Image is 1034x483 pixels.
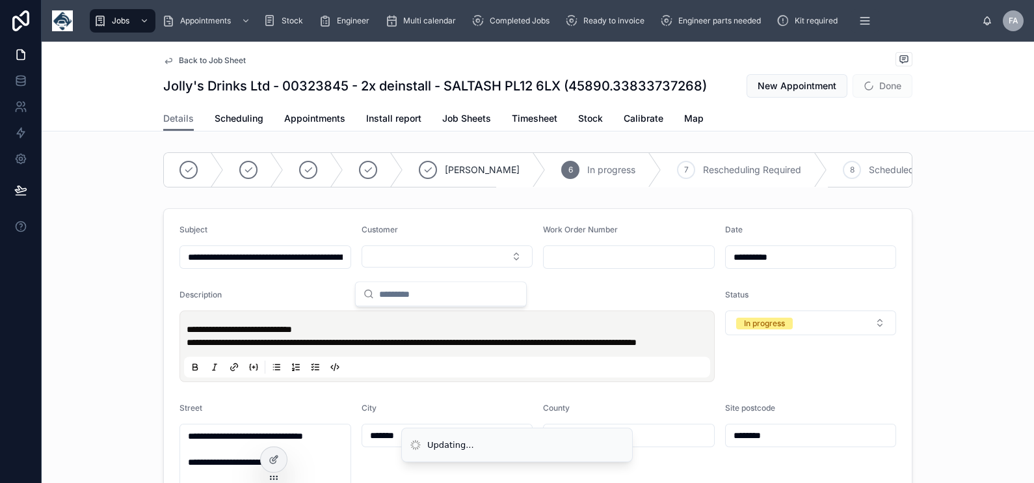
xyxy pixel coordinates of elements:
a: Engineer parts needed [656,9,770,33]
span: Engineer parts needed [678,16,761,26]
a: Timesheet [512,107,557,133]
span: Multi calendar [403,16,456,26]
a: Stock [259,9,312,33]
span: 7 [684,165,689,175]
a: Map [684,107,704,133]
div: Updating... [427,439,474,452]
span: Rescheduling Required [703,163,801,176]
span: 8 [850,165,855,175]
a: Completed Jobs [468,9,559,33]
span: Back to Job Sheet [179,55,246,66]
span: Engineer [337,16,369,26]
a: Calibrate [624,107,663,133]
div: scrollable content [83,7,982,35]
span: Stock [578,112,603,125]
a: Appointments [284,107,345,133]
a: Scheduling [215,107,263,133]
span: Ready to invoice [583,16,644,26]
a: Install report [366,107,421,133]
span: Customer [362,225,398,234]
span: Job Sheets [442,112,491,125]
span: Date [725,225,743,234]
span: Completed Jobs [490,16,550,26]
a: Engineer [315,9,378,33]
span: Scheduling [215,112,263,125]
span: Jobs [112,16,129,26]
a: Appointments [158,9,257,33]
span: Appointments [284,112,345,125]
span: Street [179,403,202,413]
span: Install report [366,112,421,125]
span: Scheduled [869,163,914,176]
span: [PERSON_NAME] [445,163,520,176]
a: Jobs [90,9,155,33]
span: Appointments [180,16,231,26]
span: 6 [568,165,573,175]
span: Calibrate [624,112,663,125]
a: Ready to invoice [561,9,654,33]
img: App logo [52,10,73,31]
span: FA [1009,16,1018,26]
button: Select Button [725,310,897,335]
a: Kit required [773,9,847,33]
span: Description [179,290,222,299]
a: Job Sheets [442,107,491,133]
span: Work Order Number [543,225,618,234]
span: County [543,403,570,413]
span: In progress [587,163,635,176]
span: City [362,403,377,413]
span: Kit required [795,16,838,26]
span: Stock [282,16,303,26]
span: Subject [179,225,207,234]
a: Multi calendar [381,9,465,33]
a: Details [163,107,194,131]
span: Timesheet [512,112,557,125]
a: Back to Job Sheet [163,55,246,66]
a: Stock [578,107,603,133]
span: Details [163,112,194,125]
span: New Appointment [758,79,836,92]
span: Status [725,290,749,299]
span: Site postcode [725,403,775,413]
button: New Appointment [747,74,847,98]
h1: Jolly's Drinks Ltd - 00323845 - 2x deinstall - SALTASH PL12 6LX (45890.33833737268) [163,77,707,95]
button: Select Button [362,245,533,268]
span: Map [684,112,704,125]
div: In progress [744,318,785,329]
